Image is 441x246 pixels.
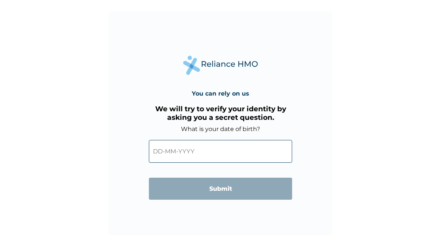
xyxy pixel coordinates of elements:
[181,125,260,133] label: What is your date of birth?
[149,105,292,122] h3: We will try to verify your identity by asking you a secret question.
[192,90,249,97] h4: You can rely on us
[149,140,292,163] input: DD-MM-YYYY
[149,178,292,200] input: Submit
[183,56,258,75] img: Reliance Health's Logo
